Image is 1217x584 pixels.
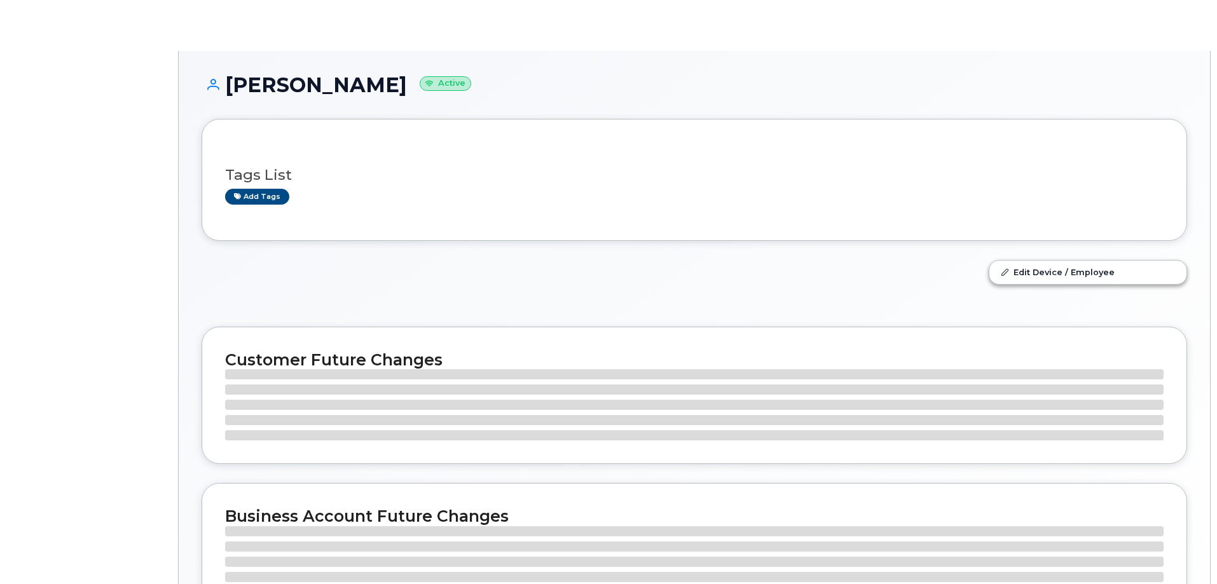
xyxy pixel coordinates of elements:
[989,261,1186,283] a: Edit Device / Employee
[225,506,1164,526] h2: Business Account Future Changes
[202,74,1187,96] h1: [PERSON_NAME]
[225,350,1164,369] h2: Customer Future Changes
[420,76,471,91] small: Active
[225,189,289,205] a: Add tags
[225,167,1164,183] h3: Tags List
